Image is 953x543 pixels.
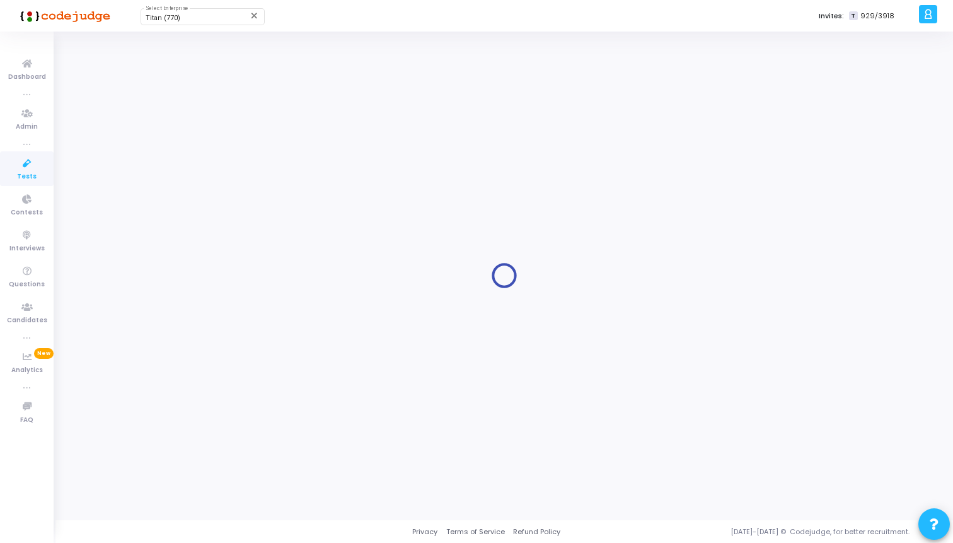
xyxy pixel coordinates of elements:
[17,172,37,182] span: Tests
[860,11,894,21] span: 929/3918
[819,11,844,21] label: Invites:
[7,315,47,326] span: Candidates
[9,243,45,254] span: Interviews
[9,279,45,290] span: Questions
[11,365,43,376] span: Analytics
[412,527,437,537] a: Privacy
[446,527,505,537] a: Terms of Service
[20,415,33,426] span: FAQ
[8,72,46,83] span: Dashboard
[16,3,110,28] img: logo
[11,207,43,218] span: Contests
[250,11,260,21] mat-icon: Clear
[560,527,937,537] div: [DATE]-[DATE] © Codejudge, for better recruitment.
[16,122,38,132] span: Admin
[849,11,857,21] span: T
[513,527,560,537] a: Refund Policy
[146,14,180,22] span: Titan (770)
[34,348,54,359] span: New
